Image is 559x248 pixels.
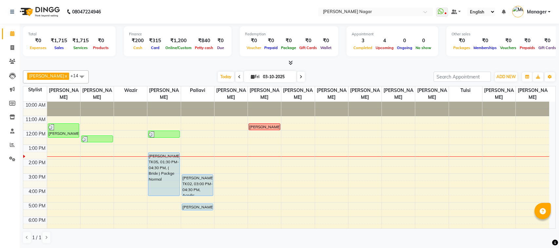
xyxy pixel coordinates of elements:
[28,37,48,44] div: ₹0
[147,86,180,101] span: [PERSON_NAME]
[512,6,524,17] img: Manager
[415,86,448,101] span: [PERSON_NAME]
[27,188,47,195] div: 4:00 PM
[279,37,298,44] div: ₹0
[472,45,498,50] span: Memberships
[164,37,193,44] div: ₹1,200
[129,31,226,37] div: Finance
[352,45,374,50] span: Completed
[452,31,558,37] div: Other sales
[249,74,261,79] span: Fri
[193,37,215,44] div: ₹840
[245,45,263,50] span: Voucher
[164,45,193,50] span: Online/Custom
[48,124,79,137] div: [PERSON_NAME] bhabhi, TK03, 11:30 AM-12:30 PM, Colour Deposite
[395,45,414,50] span: Ongoing
[32,234,41,241] span: 1 / 1
[434,72,491,82] input: Search Appointment
[245,37,263,44] div: ₹0
[29,73,64,79] span: [PERSON_NAME]
[182,204,213,210] div: [PERSON_NAME], TK01, 05:00 PM-05:30 PM, Classic facial
[298,37,319,44] div: ₹0
[28,31,110,37] div: Total
[261,72,294,82] input: 2025-10-03
[215,37,226,44] div: ₹0
[352,37,374,44] div: 3
[319,45,333,50] span: Wallet
[25,131,47,137] div: 12:00 PM
[537,37,558,44] div: ₹0
[27,159,47,166] div: 2:00 PM
[498,45,518,50] span: Vouchers
[527,9,547,15] span: Manager
[17,3,62,21] img: logo
[28,45,48,50] span: Expenses
[374,45,395,50] span: Upcoming
[193,45,215,50] span: Petty cash
[315,86,348,101] span: [PERSON_NAME]
[518,37,537,44] div: ₹0
[452,37,472,44] div: ₹0
[495,72,517,81] button: ADD NEW
[91,37,110,44] div: ₹0
[149,45,161,50] span: Card
[148,131,179,137] div: [PERSON_NAME], TK04, 12:00 PM-12:30 PM, Face Wax Flover
[414,45,433,50] span: No show
[24,102,47,109] div: 10:00 AM
[82,136,113,142] div: Yash, TK06, 12:20 PM-12:50 PM, [DEMOGRAPHIC_DATA] Haircut
[248,86,281,101] span: [PERSON_NAME]
[414,37,433,44] div: 0
[516,86,549,101] span: [PERSON_NAME]
[47,86,80,101] span: [PERSON_NAME]
[374,37,395,44] div: 4
[452,45,472,50] span: Packages
[129,37,146,44] div: ₹200
[449,86,482,95] span: Tulsi
[245,31,333,37] div: Redemption
[518,45,537,50] span: Prepaids
[482,86,515,101] span: [PERSON_NAME]
[27,145,47,152] div: 1:00 PM
[27,174,47,181] div: 3:00 PM
[472,37,498,44] div: ₹0
[352,31,433,37] div: Appointment
[496,74,516,79] span: ADD NEW
[23,86,47,93] div: Stylist
[182,175,213,196] div: [PERSON_NAME], TK02, 03:00 PM-04:30 PM, Acrylic Extension With Gel polish
[531,222,552,241] iframe: chat widget
[263,45,279,50] span: Prepaid
[48,37,70,44] div: ₹1,715
[114,86,147,95] span: Wazir
[53,45,65,50] span: Sales
[279,45,298,50] span: Package
[395,37,414,44] div: 0
[148,153,179,196] div: [PERSON_NAME], TK05, 01:30 PM-04:30 PM, ( Bride ) Packge Normal
[298,45,319,50] span: Gift Cards
[132,45,144,50] span: Cash
[281,86,314,101] span: [PERSON_NAME]
[263,37,279,44] div: ₹0
[81,86,114,101] span: [PERSON_NAME]
[249,124,280,130] div: [PERSON_NAME], TK01, 11:30 AM-12:00 PM, Classic facial
[215,45,226,50] span: Due
[91,45,110,50] span: Products
[214,86,248,101] span: [PERSON_NAME]
[319,37,333,44] div: ₹0
[72,3,101,21] b: 08047224946
[382,86,415,101] span: [PERSON_NAME]
[72,45,89,50] span: Services
[70,73,83,78] span: +14
[70,37,91,44] div: ₹1,715
[498,37,518,44] div: ₹0
[348,86,382,101] span: [PERSON_NAME]
[24,116,47,123] div: 11:00 AM
[537,45,558,50] span: Gift Cards
[27,217,47,224] div: 6:00 PM
[146,37,164,44] div: ₹315
[218,72,234,82] span: Today
[181,86,214,95] span: pallavi
[64,73,67,79] a: x
[27,203,47,209] div: 5:00 PM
